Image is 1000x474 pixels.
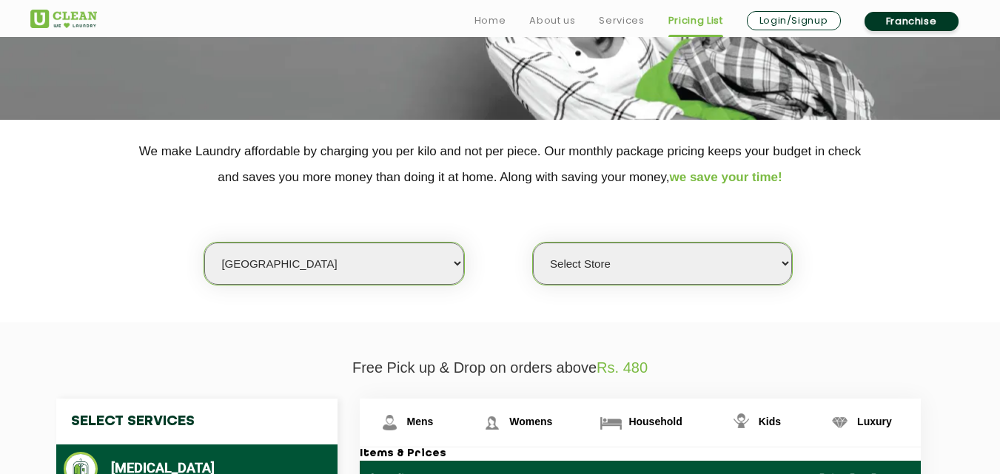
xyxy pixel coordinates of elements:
p: Free Pick up & Drop on orders above [30,359,970,376]
img: UClean Laundry and Dry Cleaning [30,10,97,28]
a: Login/Signup [747,11,841,30]
h4: Select Services [56,399,338,444]
span: we save your time! [670,170,782,184]
img: Kids [728,410,754,436]
a: Pricing List [668,12,723,30]
span: Kids [759,416,781,427]
span: Rs. 480 [597,359,648,376]
p: We make Laundry affordable by charging you per kilo and not per piece. Our monthly package pricin... [30,138,970,190]
a: Home [474,12,506,30]
h3: Items & Prices [360,447,921,461]
img: Luxury [827,410,853,436]
a: Franchise [865,12,959,31]
a: Services [599,12,644,30]
img: Household [598,410,624,436]
span: Luxury [857,416,892,427]
span: Mens [407,416,434,427]
img: Mens [377,410,403,436]
a: About us [529,12,575,30]
img: Womens [479,410,505,436]
span: Household [628,416,682,427]
span: Womens [509,416,552,427]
